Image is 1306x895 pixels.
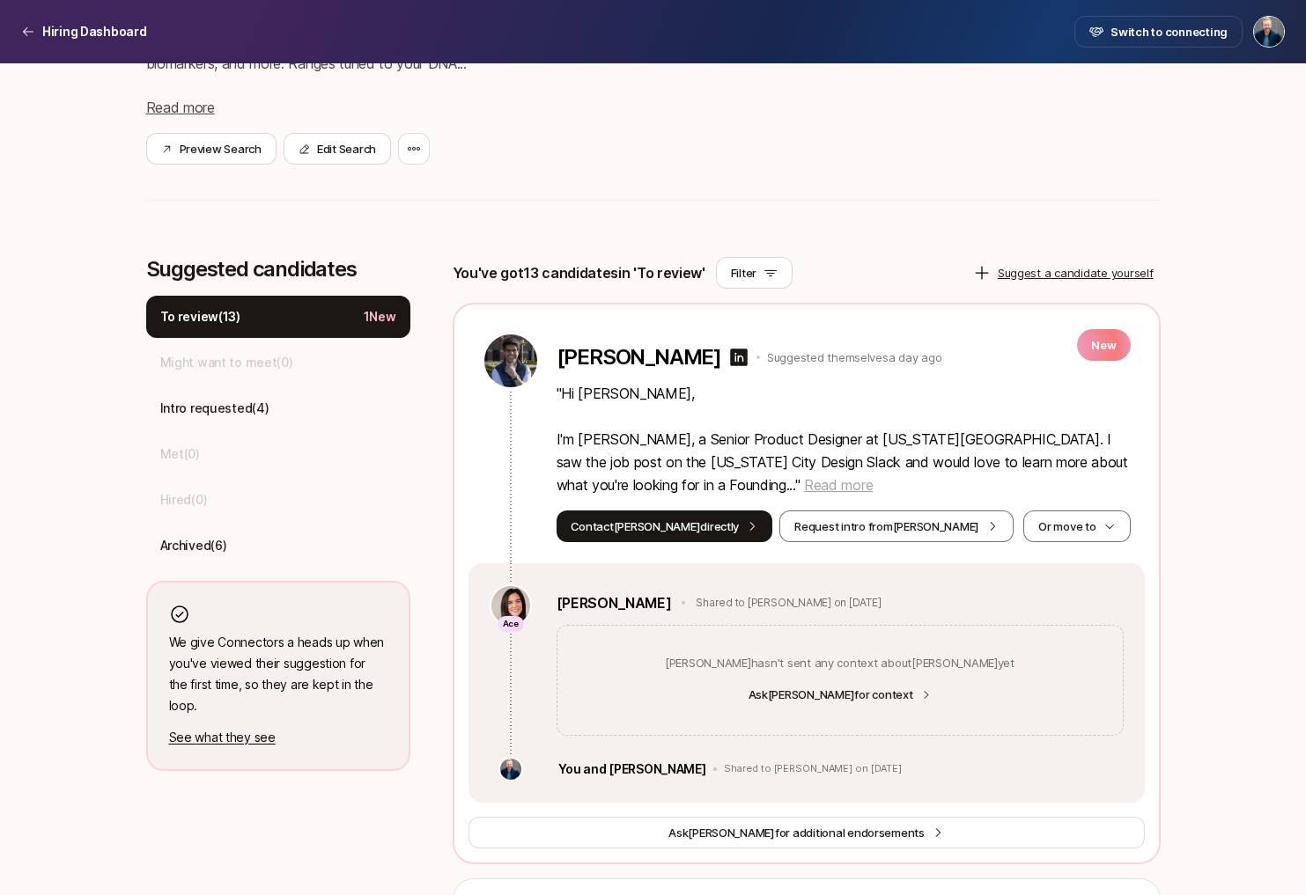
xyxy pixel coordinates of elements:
[453,261,705,284] p: You've got 13 candidates in 'To review'
[160,352,293,373] p: Might want to meet ( 0 )
[1077,329,1130,361] p: New
[484,334,537,387] img: f168fccb_dbd7_4ffb_9fd6_313c8d0304c2.jpg
[557,382,1131,496] p: " Hi [PERSON_NAME], I'm [PERSON_NAME], a Senior Product Designer at [US_STATE][GEOGRAPHIC_DATA]. ...
[665,654,1015,671] p: [PERSON_NAME] hasn't sent any context about [PERSON_NAME] yet
[1253,16,1285,48] button: Sagan Schultz
[469,817,1145,848] button: Ask[PERSON_NAME]for additional endorsements
[668,824,925,841] span: Ask for additional endorsements
[160,489,208,510] p: Hired ( 0 )
[169,727,387,748] p: See what they see
[688,825,775,840] span: [PERSON_NAME]
[146,133,277,165] button: Preview Search
[1110,23,1228,40] span: Switch to connecting
[160,306,240,327] p: To review ( 13 )
[160,398,269,419] p: Intro requested ( 4 )
[364,306,396,327] p: 1 New
[146,99,215,116] span: Read more
[1254,17,1284,47] img: Sagan Schultz
[724,763,902,775] p: Shared to [PERSON_NAME] on [DATE]
[804,476,873,494] span: Read more
[767,348,941,366] p: Suggested themselves a day ago
[779,510,1014,542] button: Request intro from[PERSON_NAME]
[1074,16,1243,48] button: Switch to connecting
[1023,510,1130,542] button: Or move to
[557,510,773,542] button: Contact[PERSON_NAME]directly
[500,759,521,780] img: ACg8ocLS2l1zMprXYdipp7mfi5ZAPgYYEnnfB-SEFN0Ix-QHc6UIcGI=s160-c
[42,21,147,42] p: Hiring Dashboard
[558,759,706,780] p: You and [PERSON_NAME]
[557,345,721,370] p: [PERSON_NAME]
[696,595,881,611] p: Shared to [PERSON_NAME] on [DATE]
[160,535,227,556] p: Archived ( 6 )
[998,264,1154,282] p: Suggest a candidate yourself
[503,617,520,632] p: Ace
[146,257,410,282] p: Suggested candidates
[557,591,672,614] a: [PERSON_NAME]
[284,133,391,165] button: Edit Search
[160,444,200,465] p: Met ( 0 )
[716,257,793,289] button: Filter
[169,632,387,716] p: We give Connectors a heads up when you've viewed their suggestion for the first time, so they are...
[738,682,942,707] button: Ask[PERSON_NAME]for context
[491,586,530,625] img: 71d7b91d_d7cb_43b4_a7ea_a9b2f2cc6e03.jpg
